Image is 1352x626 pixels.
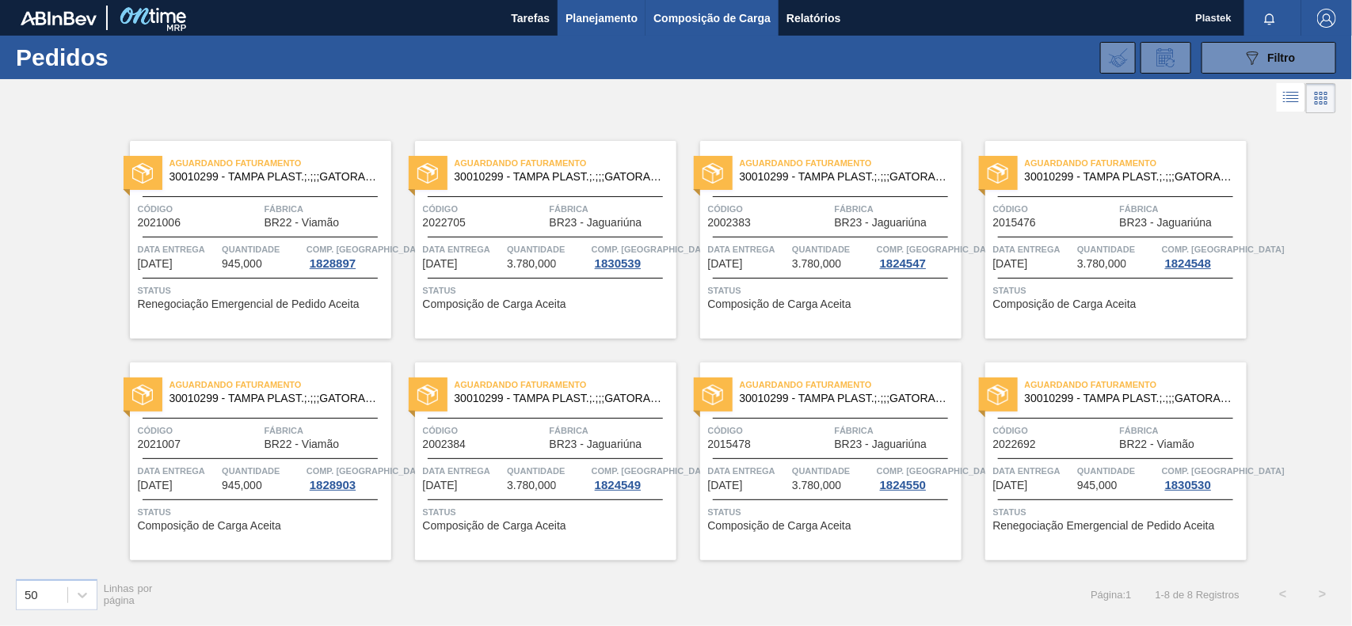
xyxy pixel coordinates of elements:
[507,463,588,479] span: Quantidade
[786,9,840,28] span: Relatórios
[104,582,153,606] span: Linhas por página
[708,258,743,270] span: 10/09/2025
[391,141,676,339] a: statusAguardando Faturamento30010299 - TAMPA PLAST.;.;;;GATORADE PET500;Código2022705FábricaBR23 ...
[169,377,391,393] span: Aguardando Faturamento
[169,393,379,404] span: 30010299 - TAMPA PLAST.;.;;;GATORADE PET500;
[1025,155,1247,171] span: Aguardando Faturamento
[592,479,644,491] div: 1824549
[592,241,714,257] span: Comp. Carga
[138,283,387,298] span: Status
[423,438,467,450] span: 2002384
[740,393,949,404] span: 30010299 - TAMPA PLAST.;.;;;GATORADE PET500;
[455,377,676,393] span: Aguardando Faturamento
[592,463,714,479] span: Comp. Carga
[550,423,672,438] span: Fábrica
[835,217,927,229] span: BR23 - Jaguariúna
[138,423,261,438] span: Código
[1156,589,1240,601] span: 1 - 8 de 8 Registros
[708,283,958,298] span: Status
[138,438,181,450] span: 2021007
[307,241,429,257] span: Comp. Carga
[708,438,752,450] span: 2015478
[423,504,672,520] span: Status
[138,241,219,257] span: Data entrega
[550,201,672,217] span: Fábrica
[1162,241,1285,257] span: Comp. Carga
[550,438,642,450] span: BR23 - Jaguariúna
[708,463,789,479] span: Data entrega
[1120,217,1213,229] span: BR23 - Jaguariúna
[993,217,1037,229] span: 2015476
[993,520,1215,532] span: Renegociação Emergencial de Pedido Aceita
[307,463,429,479] span: Comp. Carga
[1162,479,1214,491] div: 1830530
[708,298,851,310] span: Composição de Carga Aceita
[1306,83,1336,113] div: Visão em Cards
[265,217,340,229] span: BR22 - Viamão
[708,423,831,438] span: Código
[592,463,672,491] a: Comp. [GEOGRAPHIC_DATA]1824549
[988,163,1008,184] img: status
[423,201,546,217] span: Código
[877,241,958,270] a: Comp. [GEOGRAPHIC_DATA]1824547
[993,438,1037,450] span: 2022692
[222,480,262,491] span: 945,000
[708,241,789,257] span: Data entrega
[417,163,438,184] img: status
[1077,241,1158,257] span: Quantidade
[1025,393,1234,404] span: 30010299 - TAMPA PLAST.;.;;;GATORADE PET500;
[423,217,467,229] span: 2022705
[877,479,929,491] div: 1824550
[307,463,387,491] a: Comp. [GEOGRAPHIC_DATA]1828903
[993,463,1074,479] span: Data entrega
[138,480,173,491] span: 18/09/2025
[962,141,1247,339] a: statusAguardando Faturamento30010299 - TAMPA PLAST.;.;;;GATORADE PET500;Código2015476FábricaBR23 ...
[993,201,1116,217] span: Código
[1268,51,1296,64] span: Filtro
[993,480,1028,491] span: 01/10/2025
[676,362,962,560] a: statusAguardando Faturamento30010299 - TAMPA PLAST.;.;;;GATORADE PET500;Código2015478FábricaBR23 ...
[1162,463,1243,491] a: Comp. [GEOGRAPHIC_DATA]1830530
[169,155,391,171] span: Aguardando Faturamento
[993,283,1243,298] span: Status
[877,241,1000,257] span: Comp. Carga
[423,463,504,479] span: Data entrega
[835,201,958,217] span: Fábrica
[676,141,962,339] a: statusAguardando Faturamento30010299 - TAMPA PLAST.;.;;;GATORADE PET500;Código2002383FábricaBR23 ...
[222,258,262,270] span: 945,000
[993,298,1137,310] span: Composição de Carga Aceita
[1263,575,1303,614] button: <
[708,217,752,229] span: 2002383
[1244,7,1295,29] button: Notificações
[507,241,588,257] span: Quantidade
[792,241,873,257] span: Quantidade
[455,171,664,183] span: 30010299 - TAMPA PLAST.;.;;;GATORADE PET500;
[835,438,927,450] span: BR23 - Jaguariúna
[792,480,841,491] span: 3.780,000
[511,9,550,28] span: Tarefas
[222,241,303,257] span: Quantidade
[417,385,438,405] img: status
[993,258,1028,270] span: 16/09/2025
[708,480,743,491] span: 29/09/2025
[792,463,873,479] span: Quantidade
[566,9,638,28] span: Planejamento
[1091,589,1131,601] span: Página : 1
[423,258,458,270] span: 08/09/2025
[132,163,153,184] img: status
[16,48,248,66] h1: Pedidos
[708,504,958,520] span: Status
[1077,258,1126,270] span: 3.780,000
[988,385,1008,405] img: status
[740,155,962,171] span: Aguardando Faturamento
[138,504,387,520] span: Status
[877,463,1000,479] span: Comp. Carga
[592,257,644,270] div: 1830539
[222,463,303,479] span: Quantidade
[138,217,181,229] span: 2021006
[993,504,1243,520] span: Status
[835,423,958,438] span: Fábrica
[1162,241,1243,270] a: Comp. [GEOGRAPHIC_DATA]1824548
[106,141,391,339] a: statusAguardando Faturamento30010299 - TAMPA PLAST.;.;;;GATORADE PET500;Código2021006FábricaBR22 ...
[423,520,566,532] span: Composição de Carga Aceita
